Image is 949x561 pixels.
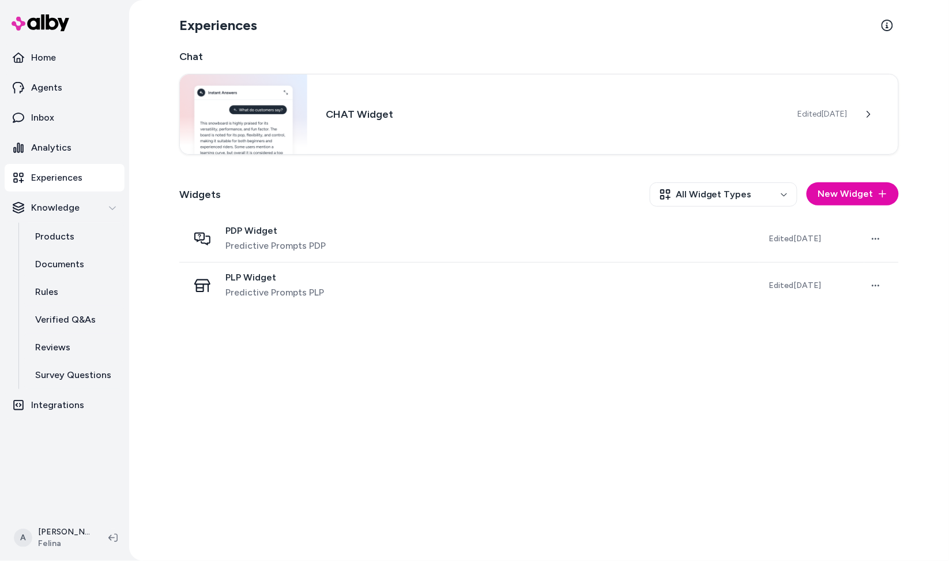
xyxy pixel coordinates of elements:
[31,201,80,215] p: Knowledge
[225,272,324,283] span: PLP Widget
[35,257,84,271] p: Documents
[31,111,54,125] p: Inbox
[35,230,74,244] p: Products
[180,74,307,154] img: Chat widget
[179,48,899,65] h2: Chat
[769,234,821,244] span: Edited [DATE]
[35,368,111,382] p: Survey Questions
[24,223,125,250] a: Products
[179,74,899,155] a: Chat widgetCHAT WidgetEdited[DATE]
[24,278,125,306] a: Rules
[31,398,84,412] p: Integrations
[38,538,90,549] span: Felina
[12,14,69,31] img: alby Logo
[326,106,779,122] h3: CHAT Widget
[5,44,125,72] a: Home
[5,391,125,419] a: Integrations
[24,361,125,389] a: Survey Questions
[225,225,326,237] span: PDP Widget
[225,286,324,300] span: Predictive Prompts PLP
[35,341,70,354] p: Reviews
[5,134,125,162] a: Analytics
[798,109,848,120] span: Edited [DATE]
[7,519,99,556] button: A[PERSON_NAME]Felina
[31,141,71,155] p: Analytics
[31,81,62,95] p: Agents
[225,239,326,253] span: Predictive Prompts PDP
[650,182,797,207] button: All Widget Types
[179,16,257,35] h2: Experiences
[769,280,821,290] span: Edited [DATE]
[807,182,899,205] button: New Widget
[14,529,32,547] span: A
[5,164,125,192] a: Experiences
[31,51,56,65] p: Home
[35,285,58,299] p: Rules
[31,171,82,185] p: Experiences
[24,250,125,278] a: Documents
[24,306,125,334] a: Verified Q&As
[179,186,221,203] h2: Widgets
[5,194,125,222] button: Knowledge
[35,313,96,327] p: Verified Q&As
[5,74,125,102] a: Agents
[5,104,125,132] a: Inbox
[38,526,90,538] p: [PERSON_NAME]
[24,334,125,361] a: Reviews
